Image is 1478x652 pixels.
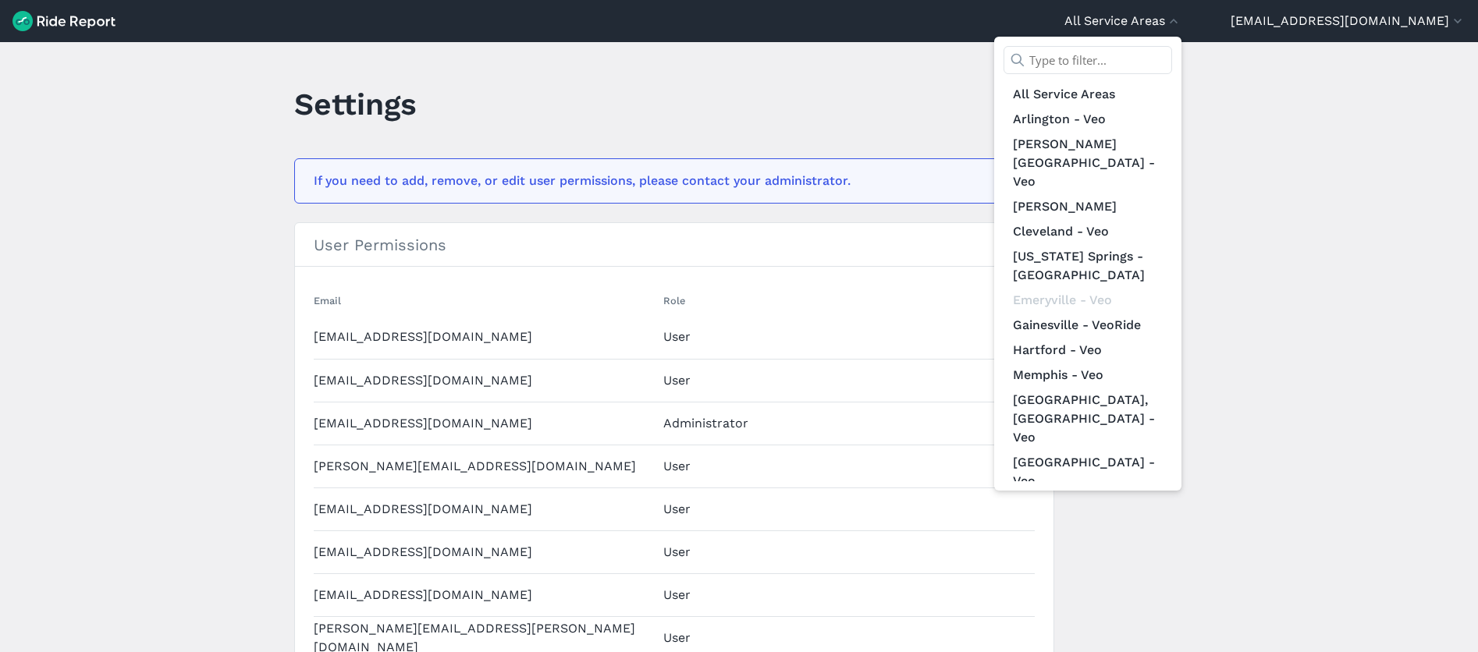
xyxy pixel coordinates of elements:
a: [PERSON_NAME][GEOGRAPHIC_DATA] - Veo [1004,132,1172,194]
a: [GEOGRAPHIC_DATA] - Veo [1004,450,1172,494]
input: Type to filter... [1004,46,1172,74]
a: [PERSON_NAME] [1004,194,1172,219]
a: Memphis - Veo [1004,363,1172,388]
a: All Service Areas [1004,82,1172,107]
a: Cleveland - Veo [1004,219,1172,244]
a: [GEOGRAPHIC_DATA], [GEOGRAPHIC_DATA] - Veo [1004,388,1172,450]
a: [US_STATE] Springs - [GEOGRAPHIC_DATA] [1004,244,1172,288]
a: Arlington - Veo [1004,107,1172,132]
div: Emeryville - Veo [1004,288,1172,313]
a: Hartford - Veo [1004,338,1172,363]
a: Gainesville - VeoRide [1004,313,1172,338]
